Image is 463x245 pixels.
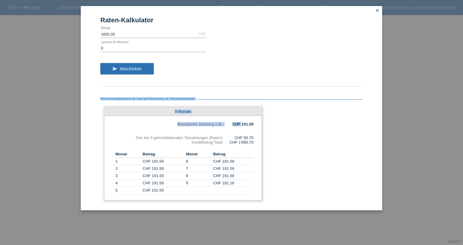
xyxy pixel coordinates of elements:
td: 5 [112,187,143,194]
td: 2 [112,165,143,172]
th: Monat [112,151,143,158]
td: CHF 191.59 [143,165,183,172]
th: Monat [183,151,213,158]
td: CHF 191.59 [213,158,254,165]
div: CHF [199,32,206,36]
td: CHF 181.18 [213,180,254,187]
td: CHF 191.59 [143,172,183,180]
i: send [112,66,117,71]
h1: Raten-Kalkulator [100,16,363,24]
td: 8 [183,172,213,180]
td: 6 [183,158,213,165]
span: Abschicken [120,66,142,71]
a: close [373,8,381,14]
td: CHF 191.59 [143,180,183,187]
b: CHF 191.59 [232,122,254,126]
div: Zins bei 9 gleichbleibenden Teilzahlungen (Raten): [112,135,223,140]
b: Monatliche Zahlung z.B.: [177,122,223,126]
td: CHF 191.59 [213,165,254,172]
div: 9 Monate [105,107,261,116]
th: Betrag [213,151,254,158]
div: CHF 1'690.70 [223,140,254,145]
td: CHF 191.59 [143,158,183,165]
div: CHF 90.70 [223,135,254,140]
th: Betrag [143,151,183,158]
td: 7 [183,165,213,172]
button: send Abschicken [100,63,154,75]
td: CHF 191.59 [143,187,183,194]
td: CHF 191.59 [213,172,254,180]
td: 9 [183,180,213,187]
div: Kreditbetrag Total: [112,140,223,145]
td: 3 [112,172,143,180]
td: 4 [112,180,143,187]
span: Berechnungsbeispiele für Kauf auf Rechnung mit Teilzahlungsoption [100,97,197,100]
td: 1 [112,158,143,165]
i: close [375,8,380,13]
